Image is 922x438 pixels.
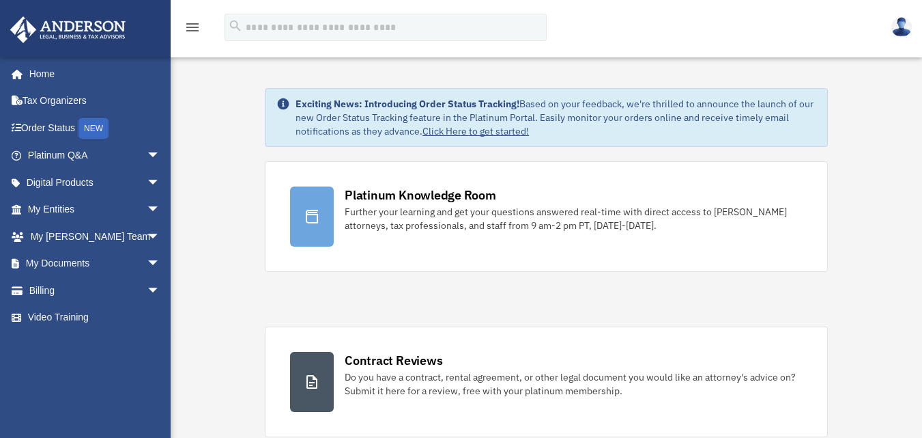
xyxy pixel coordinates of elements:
span: arrow_drop_down [147,196,174,224]
div: NEW [78,118,109,139]
a: Platinum Q&Aarrow_drop_down [10,142,181,169]
div: Do you have a contract, rental agreement, or other legal document you would like an attorney's ad... [345,370,803,398]
span: arrow_drop_down [147,223,174,251]
div: Platinum Knowledge Room [345,187,496,204]
a: My [PERSON_NAME] Teamarrow_drop_down [10,223,181,250]
a: Platinum Knowledge Room Further your learning and get your questions answered real-time with dire... [265,161,828,272]
a: My Documentsarrow_drop_down [10,250,181,277]
div: Further your learning and get your questions answered real-time with direct access to [PERSON_NAM... [345,205,803,232]
img: User Pic [891,17,912,37]
a: My Entitiesarrow_drop_down [10,196,181,223]
a: Contract Reviews Do you have a contract, rental agreement, or other legal document you would like... [265,327,828,437]
a: menu [184,24,201,36]
img: Anderson Advisors Platinum Portal [6,16,130,43]
a: Video Training [10,304,181,331]
span: arrow_drop_down [147,142,174,170]
a: Billingarrow_drop_down [10,277,181,304]
strong: Exciting News: Introducing Order Status Tracking! [296,98,519,110]
a: Tax Organizers [10,87,181,115]
div: Contract Reviews [345,352,442,369]
i: menu [184,19,201,36]
a: Order StatusNEW [10,114,181,142]
div: Based on your feedback, we're thrilled to announce the launch of our new Order Status Tracking fe... [296,97,816,138]
i: search [228,18,243,33]
a: Home [10,60,174,87]
a: Digital Productsarrow_drop_down [10,169,181,196]
span: arrow_drop_down [147,277,174,305]
span: arrow_drop_down [147,250,174,278]
span: arrow_drop_down [147,169,174,197]
a: Click Here to get started! [422,125,529,137]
